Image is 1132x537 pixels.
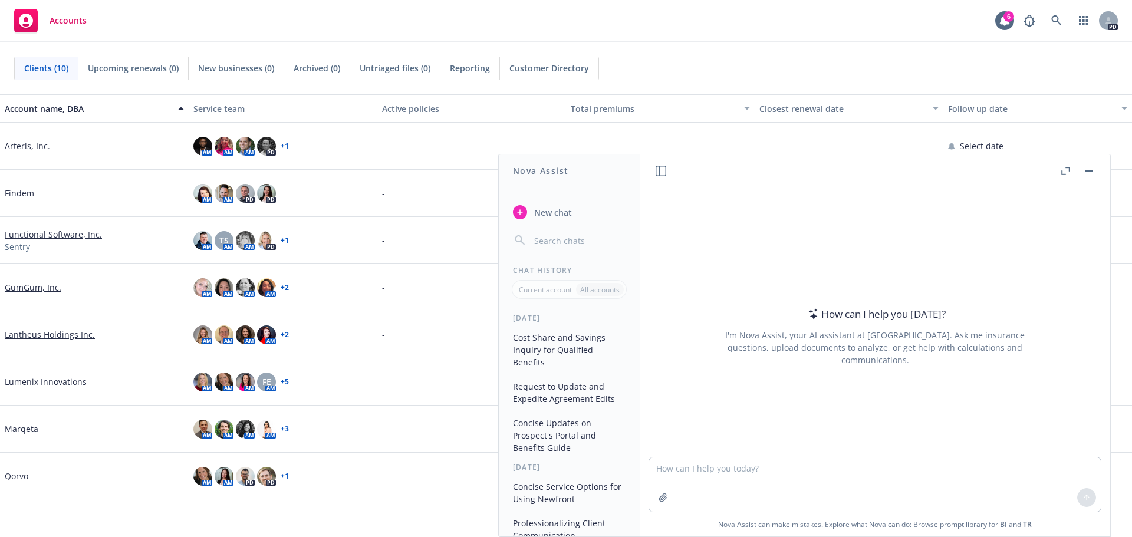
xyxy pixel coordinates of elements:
[1023,519,1032,529] a: TR
[1072,9,1095,32] a: Switch app
[382,328,385,341] span: -
[257,278,276,297] img: photo
[532,232,626,249] input: Search chats
[382,103,561,115] div: Active policies
[382,375,385,388] span: -
[281,331,289,338] a: + 2
[236,137,255,156] img: photo
[193,184,212,203] img: photo
[943,94,1132,123] button: Follow up date
[532,206,572,219] span: New chat
[5,103,171,115] div: Account name, DBA
[193,137,212,156] img: photo
[5,228,102,241] a: Functional Software, Inc.
[236,231,255,250] img: photo
[499,462,640,472] div: [DATE]
[236,467,255,486] img: photo
[508,477,630,509] button: Concise Service Options for Using Newfront
[508,377,630,408] button: Request to Update and Expedite Agreement Edits
[499,265,640,275] div: Chat History
[193,325,212,344] img: photo
[215,184,233,203] img: photo
[257,325,276,344] img: photo
[566,94,755,123] button: Total premiums
[5,281,61,294] a: GumGum, Inc.
[5,241,30,253] span: Sentry
[571,103,737,115] div: Total premiums
[948,103,1114,115] div: Follow up date
[571,140,574,152] span: -
[198,62,274,74] span: New businesses (0)
[193,231,212,250] img: photo
[281,143,289,150] a: + 1
[257,184,276,203] img: photo
[193,420,212,439] img: photo
[580,285,620,295] p: All accounts
[236,420,255,439] img: photo
[499,313,640,323] div: [DATE]
[759,140,762,152] span: -
[236,184,255,203] img: photo
[294,62,340,74] span: Archived (0)
[382,423,385,435] span: -
[450,62,490,74] span: Reporting
[215,325,233,344] img: photo
[1045,9,1068,32] a: Search
[382,187,385,199] span: -
[377,94,566,123] button: Active policies
[281,426,289,433] a: + 3
[281,378,289,386] a: + 5
[215,137,233,156] img: photo
[281,284,289,291] a: + 2
[508,328,630,372] button: Cost Share and Savings Inquiry for Qualified Benefits
[5,328,95,341] a: Lantheus Holdings Inc.
[5,187,34,199] a: Findem
[215,373,233,391] img: photo
[644,512,1105,536] span: Nova Assist can make mistakes. Explore what Nova can do: Browse prompt library for and
[1018,9,1041,32] a: Report a Bug
[519,285,572,295] p: Current account
[215,278,233,297] img: photo
[9,4,91,37] a: Accounts
[262,375,271,388] span: FE
[513,164,568,177] h1: Nova Assist
[189,94,377,123] button: Service team
[281,473,289,480] a: + 1
[1000,519,1007,529] a: BI
[193,278,212,297] img: photo
[281,237,289,244] a: + 1
[5,423,38,435] a: Marqeta
[215,420,233,439] img: photo
[805,307,946,322] div: How can I help you [DATE]?
[5,375,87,388] a: Lumenix Innovations
[193,103,373,115] div: Service team
[508,202,630,223] button: New chat
[257,231,276,250] img: photo
[382,234,385,246] span: -
[5,140,50,152] a: Arteris, Inc.
[5,470,28,482] a: Qorvo
[257,137,276,156] img: photo
[709,329,1041,366] div: I'm Nova Assist, your AI assistant at [GEOGRAPHIC_DATA]. Ask me insurance questions, upload docum...
[219,234,229,246] span: TS
[755,94,943,123] button: Closest renewal date
[508,413,630,457] button: Concise Updates on Prospect's Portal and Benefits Guide
[193,373,212,391] img: photo
[382,281,385,294] span: -
[50,16,87,25] span: Accounts
[382,140,385,152] span: -
[360,62,430,74] span: Untriaged files (0)
[1003,11,1014,22] div: 6
[88,62,179,74] span: Upcoming renewals (0)
[257,420,276,439] img: photo
[960,140,1003,152] span: Select date
[215,467,233,486] img: photo
[759,103,926,115] div: Closest renewal date
[193,467,212,486] img: photo
[236,325,255,344] img: photo
[24,62,68,74] span: Clients (10)
[257,467,276,486] img: photo
[509,62,589,74] span: Customer Directory
[236,373,255,391] img: photo
[382,470,385,482] span: -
